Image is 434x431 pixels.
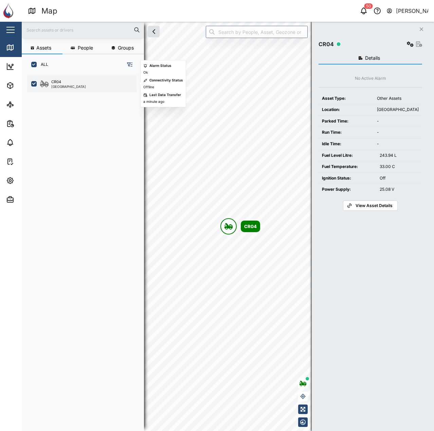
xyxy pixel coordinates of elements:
div: - [377,141,419,147]
div: Location: [322,107,370,113]
div: Map marker [220,218,260,235]
div: Last Data Transfer [149,92,181,98]
div: [GEOGRAPHIC_DATA] [51,85,86,88]
a: View Asset Details [343,201,397,211]
div: 25.08 V [380,186,419,193]
div: Offline [143,85,154,90]
canvas: Map [22,22,434,431]
span: Groups [118,45,134,50]
div: Admin [18,196,38,203]
input: Search by People, Asset, Geozone or Place [206,26,308,38]
div: Dashboard [18,63,48,70]
div: No Active Alarm [355,75,386,82]
div: Map [41,5,57,17]
div: CR04 [51,79,61,85]
div: CR04 [319,40,334,49]
div: Idle Time: [322,141,370,147]
span: View Asset Details [356,201,393,210]
div: Power Supply: [322,186,373,193]
div: Map [18,44,33,51]
div: [GEOGRAPHIC_DATA] [377,107,419,113]
div: CR04 [244,223,257,230]
div: a minute ago [143,99,164,105]
img: Main Logo [3,3,18,18]
div: 243.94 L [380,152,419,159]
div: Reports [18,120,41,127]
label: ALL [37,62,48,67]
div: Fuel Level Litre: [322,152,373,159]
div: Other Assets [377,95,419,102]
div: - [377,129,419,136]
div: Alarm Status [149,63,171,69]
div: Off [380,175,419,182]
div: 50 [364,3,373,9]
div: [PERSON_NAME] [396,7,429,15]
div: Run Time: [322,129,370,136]
span: Details [365,56,380,60]
div: Connectivity Status [149,78,183,83]
span: Assets [36,45,51,50]
div: 33.00 C [380,164,419,170]
input: Search assets or drivers [26,25,140,35]
div: Ignition Status: [322,175,373,182]
div: Tasks [18,158,36,165]
span: People [78,45,93,50]
div: Fuel Temperature: [322,164,373,170]
div: Assets [18,82,39,89]
button: [PERSON_NAME] [386,6,429,16]
div: grid [27,73,144,426]
div: Alarms [18,139,39,146]
div: Sites [18,101,34,108]
div: - [377,118,419,125]
div: Asset Type: [322,95,370,102]
div: Parked Time: [322,118,370,125]
div: Settings [18,177,42,184]
div: Ok [143,70,148,75]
